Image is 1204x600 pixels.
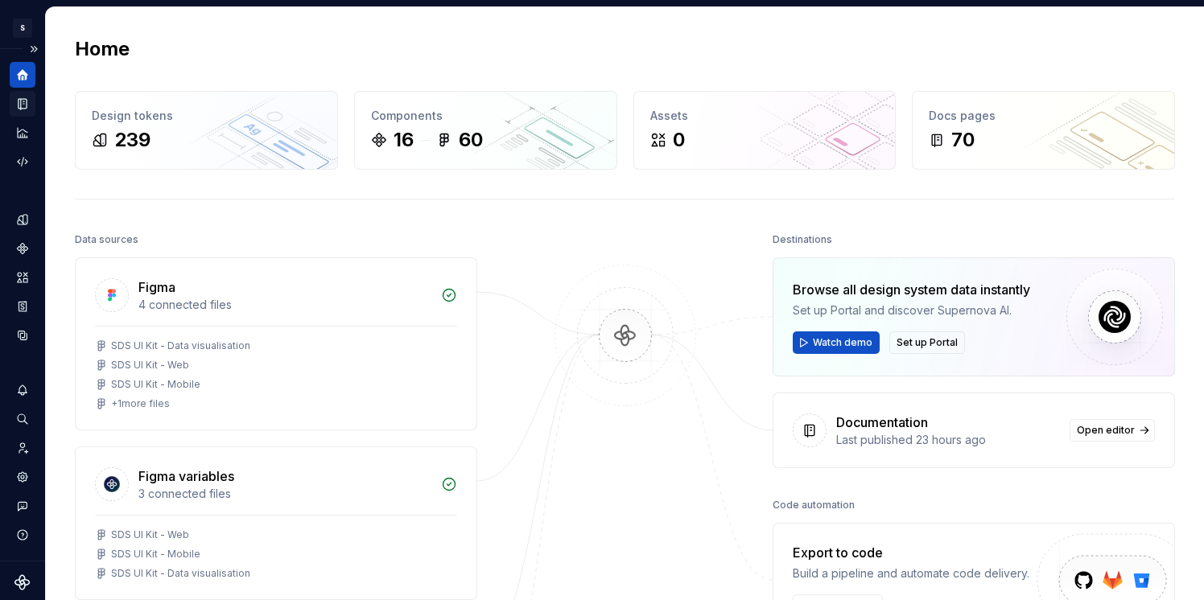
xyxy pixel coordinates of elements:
button: Watch demo [793,331,880,354]
div: 239 [114,127,150,153]
a: Figma4 connected filesSDS UI Kit - Data visualisationSDS UI Kit - WebSDS UI Kit - Mobile+1more files [75,257,477,430]
div: 3 connected files [138,486,431,502]
div: Design tokens [92,108,321,124]
span: Set up Portal [897,336,958,349]
div: 0 [673,127,685,153]
div: SDS UI Kit - Mobile [111,548,200,561]
div: 16 [394,127,414,153]
a: Settings [10,464,35,490]
span: Open editor [1077,424,1135,437]
div: 60 [459,127,483,153]
button: Contact support [10,493,35,519]
a: Components [10,236,35,261]
div: Last published 23 hours ago [836,432,1060,448]
a: Docs pages70 [912,91,1175,170]
a: Documentation [10,91,35,117]
div: SDS UI Kit - Data visualisation [111,567,250,580]
a: Analytics [10,120,35,146]
button: Search ⌘K [10,406,35,432]
a: Home [10,62,35,88]
div: Components [371,108,600,124]
div: Browse all design system data instantly [793,280,1030,299]
div: Build a pipeline and automate code delivery. [793,565,1029,582]
div: Docs pages [929,108,1158,124]
button: Expand sidebar [23,38,45,60]
div: Figma variables [138,466,234,486]
svg: Supernova Logo [14,574,31,590]
a: Code automation [10,149,35,175]
a: Data sources [10,323,35,348]
div: Data sources [75,228,138,251]
div: Code automation [773,494,855,516]
a: Open editor [1070,419,1155,442]
button: S [3,10,42,45]
a: Storybook stories [10,294,35,319]
div: Figma [138,277,175,297]
a: Invite team [10,435,35,461]
div: SDS UI Kit - Mobile [111,378,200,391]
div: 70 [951,127,975,153]
div: SDS UI Kit - Web [111,359,189,372]
div: + 1 more files [111,397,170,410]
h2: Home [75,36,130,62]
a: Design tokens239 [75,91,338,170]
div: SDS UI Kit - Data visualisation [111,339,250,352]
div: SDS UI Kit - Web [111,528,189,541]
div: Documentation [836,413,928,432]
a: Assets0 [633,91,897,170]
div: Assets [650,108,880,124]
div: Set up Portal and discover Supernova AI. [793,302,1030,318]
a: Assets [10,265,35,290]
button: Notifications [10,377,35,403]
a: Figma variables3 connected filesSDS UI Kit - WebSDS UI Kit - MobileSDS UI Kit - Data visualisation [75,446,477,600]
a: Design tokens [10,207,35,232]
div: 4 connected files [138,297,431,313]
a: Components1660 [354,91,617,170]
div: Destinations [773,228,832,251]
span: Watch demo [813,336,872,349]
button: Set up Portal [889,331,965,354]
div: S [13,18,32,38]
div: Export to code [793,543,1029,562]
